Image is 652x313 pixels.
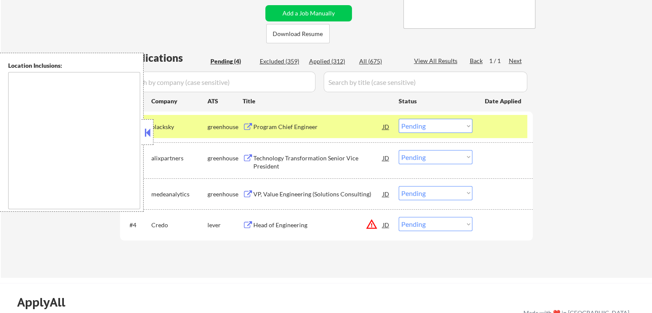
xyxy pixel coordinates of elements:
[470,57,484,65] div: Back
[382,186,391,202] div: JD
[485,97,523,105] div: Date Applied
[17,295,75,310] div: ApplyAll
[253,190,383,199] div: VP, Value Engineering (Solutions Consulting)
[151,154,207,163] div: alixpartners
[382,217,391,232] div: JD
[151,190,207,199] div: medeanalytics
[366,218,378,230] button: warning_amber
[509,57,523,65] div: Next
[324,72,527,92] input: Search by title (case sensitive)
[207,190,243,199] div: greenhouse
[123,53,207,63] div: Applications
[210,57,253,66] div: Pending (4)
[253,154,383,171] div: Technology Transformation Senior Vice President
[489,57,509,65] div: 1 / 1
[243,97,391,105] div: Title
[265,5,352,21] button: Add a Job Manually
[253,221,383,229] div: Head of Engineering
[266,24,330,43] button: Download Resume
[414,57,460,65] div: View All Results
[253,123,383,131] div: Program Chief Engineer
[207,97,243,105] div: ATS
[151,221,207,229] div: Credo
[123,72,315,92] input: Search by company (case sensitive)
[359,57,402,66] div: All (675)
[129,221,144,229] div: #4
[309,57,352,66] div: Applied (312)
[207,154,243,163] div: greenhouse
[8,61,140,70] div: Location Inclusions:
[382,119,391,134] div: JD
[151,97,207,105] div: Company
[260,57,303,66] div: Excluded (359)
[382,150,391,166] div: JD
[151,123,207,131] div: blacksky
[207,123,243,131] div: greenhouse
[399,93,472,108] div: Status
[207,221,243,229] div: lever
